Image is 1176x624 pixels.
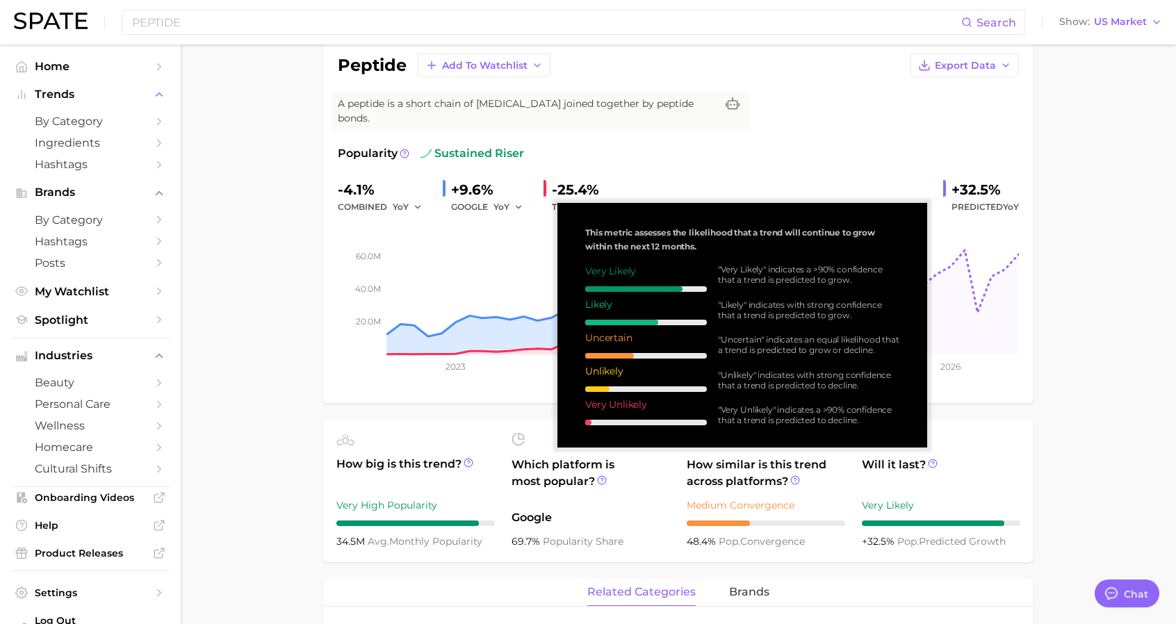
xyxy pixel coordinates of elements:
[1056,13,1166,31] button: ShowUS Market
[910,54,1019,77] button: Export Data
[552,179,628,201] div: -25.4%
[585,386,707,392] div: 2 / 10
[338,145,398,162] span: Popularity
[11,56,170,77] a: Home
[718,370,899,391] div: "Unlikely" indicates with strong confidence that a trend is predicted to decline.
[952,179,1019,201] div: +32.5%
[420,148,432,159] img: sustained riser
[862,457,1020,490] span: Will it last?
[11,458,170,479] a: cultural shifts
[897,535,1006,548] span: predicted growth
[35,376,146,389] span: beauty
[1094,18,1147,26] span: US Market
[718,404,899,425] div: "Very Unlikely" indicates a >90% confidence that a trend is predicted to decline.
[35,397,146,411] span: personal care
[11,582,170,603] a: Settings
[35,88,146,101] span: Trends
[493,201,509,213] span: YoY
[11,154,170,175] a: Hashtags
[977,16,1016,29] span: Search
[11,487,170,508] a: Onboarding Videos
[338,199,432,215] div: combined
[862,520,1020,526] div: 9 / 10
[585,331,707,345] div: Uncertain
[420,145,524,162] span: sustained riser
[35,491,146,504] span: Onboarding Videos
[585,320,707,325] div: 6 / 10
[442,60,528,72] span: Add to Watchlist
[687,457,845,490] span: How similar is this trend across platforms?
[336,520,495,526] div: 9 / 10
[35,186,146,199] span: Brands
[952,199,1019,215] span: Predicted
[585,364,707,378] div: Unlikely
[11,110,170,132] a: by Category
[35,441,146,454] span: homecare
[35,136,146,149] span: Ingredients
[587,586,696,598] span: related categories
[729,586,769,598] span: brands
[589,201,605,213] span: YoY
[35,256,146,270] span: Posts
[718,264,899,285] div: "Very Likely" indicates a >90% confidence that a trend is predicted to grow.
[862,535,897,548] span: +32.5%
[336,456,495,490] span: How big is this trend?
[493,199,523,215] button: YoY
[935,60,996,72] span: Export Data
[862,497,1020,514] div: Very Likely
[897,535,919,548] abbr: popularity index
[589,199,619,215] button: YoY
[418,54,550,77] button: Add to Watchlist
[940,361,961,372] tspan: 2026
[687,535,719,548] span: 48.4%
[718,299,899,320] div: "Likely" indicates with strong confidence that a trend is predicted to grow.
[35,285,146,298] span: My Watchlist
[338,179,432,201] div: -4.1%
[131,10,961,34] input: Search here for a brand, industry, or ingredient
[336,497,495,514] div: Very High Popularity
[11,209,170,231] a: by Category
[552,199,628,215] div: TIKTOK
[368,535,482,548] span: monthly popularity
[585,264,707,278] div: Very Likely
[585,297,707,311] div: Likely
[512,535,543,548] span: 69.7%
[11,281,170,302] a: My Watchlist
[35,158,146,171] span: Hashtags
[35,547,146,559] span: Product Releases
[585,397,707,411] div: Very Unlikely
[338,57,407,74] h1: peptide
[11,436,170,458] a: homecare
[11,132,170,154] a: Ingredients
[336,535,368,548] span: 34.5m
[35,519,146,532] span: Help
[35,313,146,327] span: Spotlight
[11,252,170,274] a: Posts
[35,115,146,128] span: by Category
[11,182,170,203] button: Brands
[718,334,899,355] div: "Uncertain" indicates an equal likelihood that a trend is predicted to grow or decline.
[1059,18,1090,26] span: Show
[35,60,146,73] span: Home
[35,235,146,248] span: Hashtags
[451,199,532,215] div: GOOGLE
[11,415,170,436] a: wellness
[719,535,740,548] abbr: popularity index
[585,420,707,425] div: 0 / 10
[11,543,170,564] a: Product Releases
[35,350,146,362] span: Industries
[687,520,845,526] div: 4 / 10
[451,179,532,201] div: +9.6%
[11,393,170,415] a: personal care
[11,515,170,536] a: Help
[35,213,146,227] span: by Category
[35,419,146,432] span: wellness
[14,13,88,29] img: SPATE
[393,199,423,215] button: YoY
[585,286,707,292] div: 8 / 10
[11,84,170,105] button: Trends
[512,509,670,526] span: Google
[719,535,805,548] span: convergence
[35,586,146,599] span: Settings
[11,231,170,252] a: Hashtags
